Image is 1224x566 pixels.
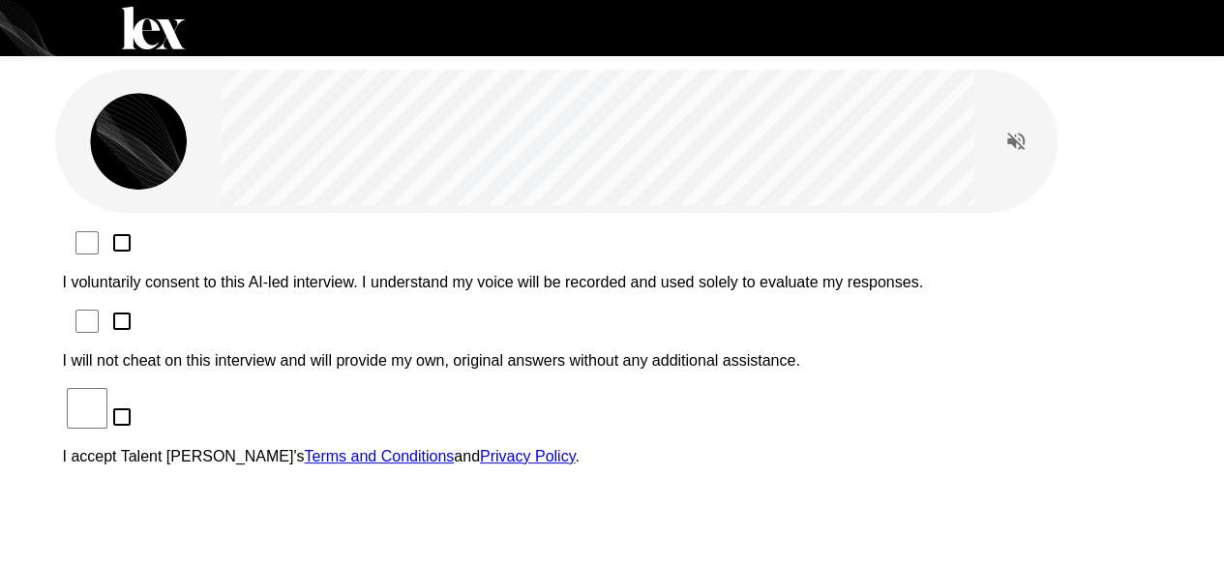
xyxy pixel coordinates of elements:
input: I voluntarily consent to this AI-led interview. I understand my voice will be recorded and used s... [67,231,107,254]
button: Read questions aloud [997,122,1035,161]
a: Privacy Policy [480,448,575,464]
input: I will not cheat on this interview and will provide my own, original answers without any addition... [67,310,107,333]
p: I will not cheat on this interview and will provide my own, original answers without any addition... [63,352,1162,370]
input: I accept Talent [PERSON_NAME]'sTerms and ConditionsandPrivacy Policy. [67,388,107,429]
p: I voluntarily consent to this AI-led interview. I understand my voice will be recorded and used s... [63,274,1162,291]
img: lex_avatar2.png [90,93,187,190]
p: I accept Talent [PERSON_NAME]'s and . [63,448,1162,465]
a: Terms and Conditions [304,448,454,464]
